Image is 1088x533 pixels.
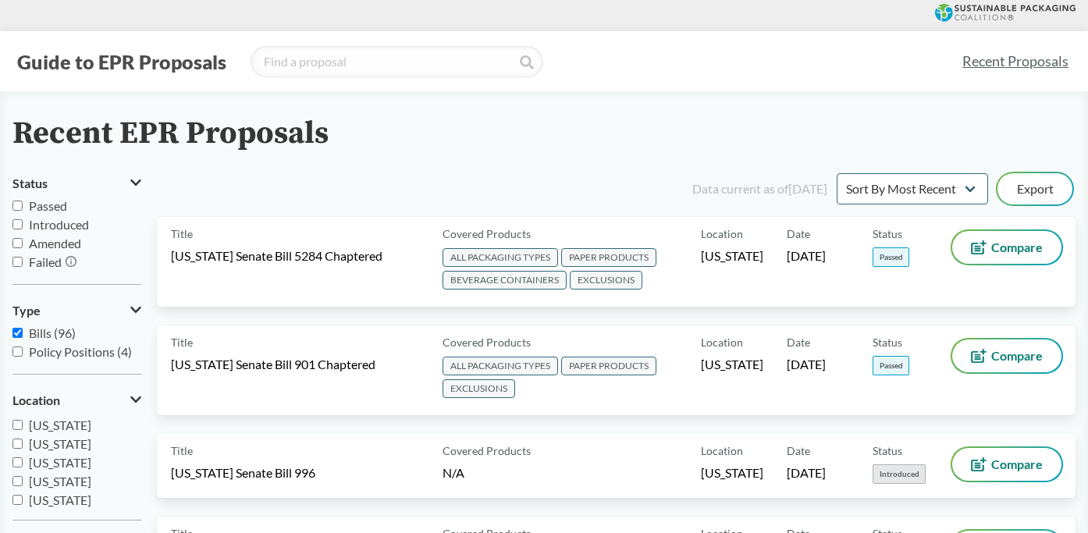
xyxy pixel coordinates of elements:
[443,271,567,290] span: BEVERAGE CONTAINERS
[787,442,810,459] span: Date
[787,226,810,242] span: Date
[787,464,826,481] span: [DATE]
[12,201,23,211] input: Passed
[443,334,531,350] span: Covered Products
[29,236,81,251] span: Amended
[561,248,656,267] span: PAPER PRODUCTS
[12,297,141,324] button: Type
[443,357,558,375] span: ALL PACKAGING TYPES
[873,356,909,375] span: Passed
[952,339,1061,372] button: Compare
[701,334,743,350] span: Location
[29,217,89,232] span: Introduced
[443,442,531,459] span: Covered Products
[12,257,23,267] input: Failed
[443,379,515,398] span: EXCLUSIONS
[29,455,91,470] span: [US_STATE]
[171,247,382,265] span: [US_STATE] Senate Bill 5284 Chaptered
[873,334,902,350] span: Status
[873,226,902,242] span: Status
[991,350,1043,362] span: Compare
[171,356,375,373] span: [US_STATE] Senate Bill 901 Chaptered
[952,231,1061,264] button: Compare
[29,254,62,269] span: Failed
[12,219,23,229] input: Introduced
[701,226,743,242] span: Location
[12,176,48,190] span: Status
[171,464,315,481] span: [US_STATE] Senate Bill 996
[443,465,464,480] span: N/A
[561,357,656,375] span: PAPER PRODUCTS
[171,226,193,242] span: Title
[12,170,141,197] button: Status
[12,457,23,467] input: [US_STATE]
[12,304,41,318] span: Type
[12,393,60,407] span: Location
[443,226,531,242] span: Covered Products
[29,418,91,432] span: [US_STATE]
[787,247,826,265] span: [DATE]
[29,492,91,507] span: [US_STATE]
[12,420,23,430] input: [US_STATE]
[873,247,909,267] span: Passed
[701,442,743,459] span: Location
[171,334,193,350] span: Title
[787,356,826,373] span: [DATE]
[12,439,23,449] input: [US_STATE]
[12,387,141,414] button: Location
[29,436,91,451] span: [US_STATE]
[29,198,67,213] span: Passed
[29,325,76,340] span: Bills (96)
[12,238,23,248] input: Amended
[701,356,763,373] span: [US_STATE]
[991,241,1043,254] span: Compare
[12,476,23,486] input: [US_STATE]
[12,328,23,338] input: Bills (96)
[443,248,558,267] span: ALL PACKAGING TYPES
[12,49,231,74] button: Guide to EPR Proposals
[12,116,329,151] h2: Recent EPR Proposals
[12,346,23,357] input: Policy Positions (4)
[701,464,763,481] span: [US_STATE]
[873,464,926,484] span: Introduced
[952,448,1061,481] button: Compare
[692,179,827,198] div: Data current as of [DATE]
[12,495,23,505] input: [US_STATE]
[991,458,1043,471] span: Compare
[171,442,193,459] span: Title
[29,474,91,489] span: [US_STATE]
[955,44,1076,79] a: Recent Proposals
[251,46,543,77] input: Find a proposal
[873,442,902,459] span: Status
[29,344,132,359] span: Policy Positions (4)
[570,271,642,290] span: EXCLUSIONS
[787,334,810,350] span: Date
[997,173,1072,204] button: Export
[701,247,763,265] span: [US_STATE]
